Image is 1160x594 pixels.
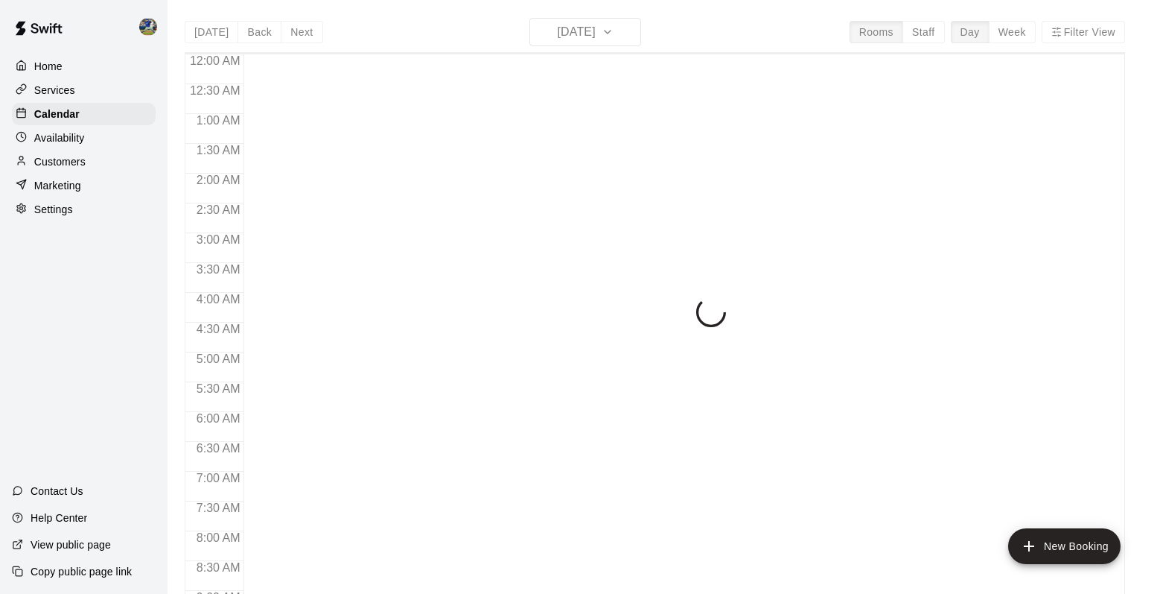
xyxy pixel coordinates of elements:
p: Contact Us [31,484,83,499]
span: 2:00 AM [193,174,244,186]
p: Services [34,83,75,98]
p: Marketing [34,178,81,193]
p: Availability [34,130,85,145]
a: Services [12,79,156,101]
span: 6:00 AM [193,412,244,425]
p: Settings [34,202,73,217]
span: 5:30 AM [193,382,244,395]
a: Marketing [12,174,156,197]
p: Help Center [31,511,87,525]
a: Settings [12,198,156,221]
button: add [1008,528,1121,564]
span: 4:00 AM [193,293,244,306]
span: 12:30 AM [186,84,244,97]
span: 4:30 AM [193,323,244,335]
a: Customers [12,151,156,173]
p: Home [34,59,63,74]
span: 7:30 AM [193,502,244,514]
span: 6:30 AM [193,442,244,455]
span: 1:00 AM [193,114,244,127]
a: Calendar [12,103,156,125]
span: 7:00 AM [193,472,244,484]
span: 8:30 AM [193,561,244,574]
span: 3:00 AM [193,233,244,246]
div: Brandon Gold [136,12,168,42]
a: Home [12,55,156,78]
span: 3:30 AM [193,263,244,276]
p: View public page [31,537,111,552]
a: Availability [12,127,156,149]
span: 12:00 AM [186,54,244,67]
span: 2:30 AM [193,203,244,216]
img: Brandon Gold [139,18,157,36]
p: Calendar [34,107,80,121]
span: 8:00 AM [193,531,244,544]
p: Customers [34,154,86,169]
p: Copy public page link [31,564,132,579]
span: 5:00 AM [193,353,244,365]
span: 1:30 AM [193,144,244,157]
